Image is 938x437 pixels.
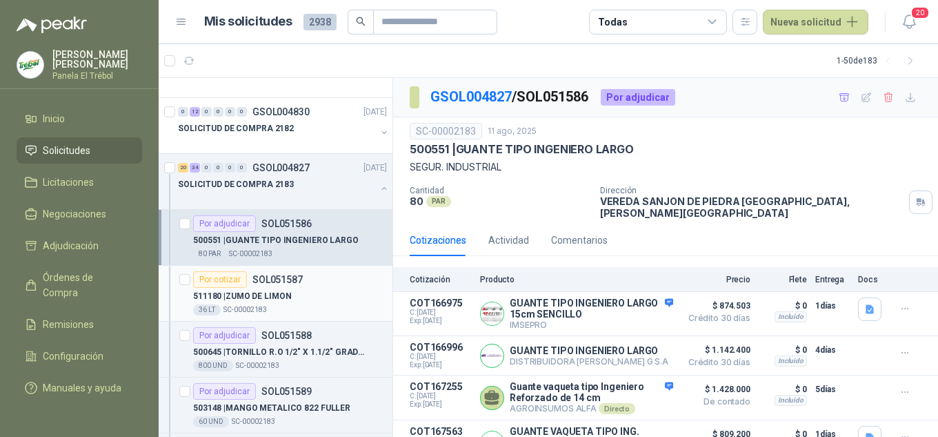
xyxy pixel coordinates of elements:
a: Por adjudicarSOL051586500551 |GUANTE TIPO INGENIERO LARGO80 PARSC-00002183 [159,210,392,266]
div: 0 [225,107,235,117]
p: Cotización [410,275,472,284]
div: 0 [225,163,235,173]
a: Negociaciones [17,201,142,227]
p: AGROINSUMOS ALFA [510,403,673,414]
p: VEREDA SANJON DE PIEDRA [GEOGRAPHIC_DATA] , [PERSON_NAME][GEOGRAPHIC_DATA] [600,195,904,219]
img: Logo peakr [17,17,87,33]
p: DISTRIBUIDORA [PERSON_NAME] G S.A [510,356,668,367]
div: Por adjudicar [193,383,256,400]
span: C: [DATE] [410,309,472,317]
div: 0 [201,163,212,173]
a: 0 12 0 0 0 0 GSOL004830[DATE] SOLICITUD DE COMPRA 2182 [178,104,390,148]
span: C: [DATE] [410,392,472,400]
div: Incluido [775,395,807,406]
p: 503148 | MANGO METALICO 822 FULLER [193,402,350,415]
p: SOLICITUD DE COMPRA 2182 [178,122,294,135]
p: [PERSON_NAME] [PERSON_NAME] [52,50,142,69]
p: SOL051589 [261,387,312,396]
p: Guante vaqueta tipo Ingeniero Reforzado de 14 cm [510,381,673,403]
div: Incluido [775,311,807,322]
p: SC-00002183 [232,416,275,427]
a: Remisiones [17,311,142,338]
p: Docs [858,275,886,284]
p: GUANTE TIPO INGENIERO LARGO [510,345,668,356]
p: COT166996 [410,342,472,353]
p: COT167563 [410,426,472,437]
p: Flete [759,275,807,284]
a: 20 34 0 0 0 0 GSOL004827[DATE] SOLICITUD DE COMPRA 2183 [178,159,390,204]
span: C: [DATE] [410,353,472,361]
h1: Mis solicitudes [204,12,292,32]
span: Negociaciones [43,206,106,222]
span: Crédito 30 días [681,358,750,367]
div: 800 UND [193,360,233,371]
div: Comentarios [551,233,608,248]
button: Nueva solicitud [763,10,868,35]
div: 20 [178,163,188,173]
p: Producto [480,275,673,284]
p: 500551 | GUANTE TIPO INGENIERO LARGO [193,234,359,247]
span: $ 874.503 [681,298,750,314]
p: IMSEPRO [510,320,673,330]
p: 500645 | TORNILLO R.O 1/2" X 1.1/2" GRADO 5 [193,346,365,359]
span: De contado [681,398,750,406]
a: GSOL004827 [430,88,512,105]
p: 1 días [815,298,850,314]
div: 0 [213,107,223,117]
span: Manuales y ayuda [43,380,121,396]
div: 34 [190,163,200,173]
div: Todas [598,14,627,30]
a: Por cotizarSOL051587511180 |ZUMO DE LIMON36 LTSC-00002183 [159,266,392,322]
div: 0 [213,163,223,173]
div: 12 [190,107,200,117]
p: GUANTE TIPO INGENIERO LARGO 15cm SENCILLO [510,298,673,320]
div: 36 LT [193,304,221,315]
div: 0 [201,107,212,117]
div: SC-00002183 [410,123,482,139]
p: 80 [410,195,423,207]
a: Manuales y ayuda [17,375,142,401]
span: Configuración [43,349,103,364]
span: Exp: [DATE] [410,361,472,369]
p: SOLICITUD DE COMPRA 2183 [178,178,294,191]
p: COT167255 [410,381,472,392]
p: [DATE] [363,106,387,119]
div: PAR [426,196,451,207]
div: Por adjudicar [193,327,256,344]
div: Incluido [775,356,807,367]
span: Licitaciones [43,175,94,190]
img: Company Logo [481,302,503,325]
img: Company Logo [481,344,503,367]
div: Actividad [488,233,529,248]
div: Por adjudicar [601,89,675,106]
p: 4 días [815,342,850,358]
span: $ 1.428.000 [681,381,750,398]
a: Por adjudicarSOL051588500645 |TORNILLO R.O 1/2" X 1.1/2" GRADO 5800 UNDSC-00002183 [159,322,392,378]
p: Entrega [815,275,850,284]
p: [DATE] [363,162,387,175]
p: GSOL004830 [252,107,310,117]
p: $ 0 [759,342,807,358]
a: Solicitudes [17,137,142,164]
div: Directo [599,403,635,414]
span: Órdenes de Compra [43,270,129,300]
span: Inicio [43,111,65,126]
a: Órdenes de Compra [17,264,142,306]
p: SC-00002183 [236,360,279,371]
p: 500551 | GUANTE TIPO INGENIERO LARGO [410,142,634,157]
div: Por cotizar [193,271,247,288]
div: Por adjudicar [193,215,256,232]
div: 1 - 50 de 183 [837,50,921,72]
span: Adjudicación [43,238,99,253]
p: 5 días [815,381,850,398]
p: SOL051587 [252,275,303,284]
p: Precio [681,275,750,284]
span: 2938 [303,14,337,30]
p: SOL051586 [261,219,312,229]
button: 20 [897,10,921,35]
span: Exp: [DATE] [410,317,472,325]
div: 0 [237,107,247,117]
div: Cotizaciones [410,233,466,248]
p: 11 ago, 2025 [488,125,537,138]
div: 60 UND [193,416,229,427]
